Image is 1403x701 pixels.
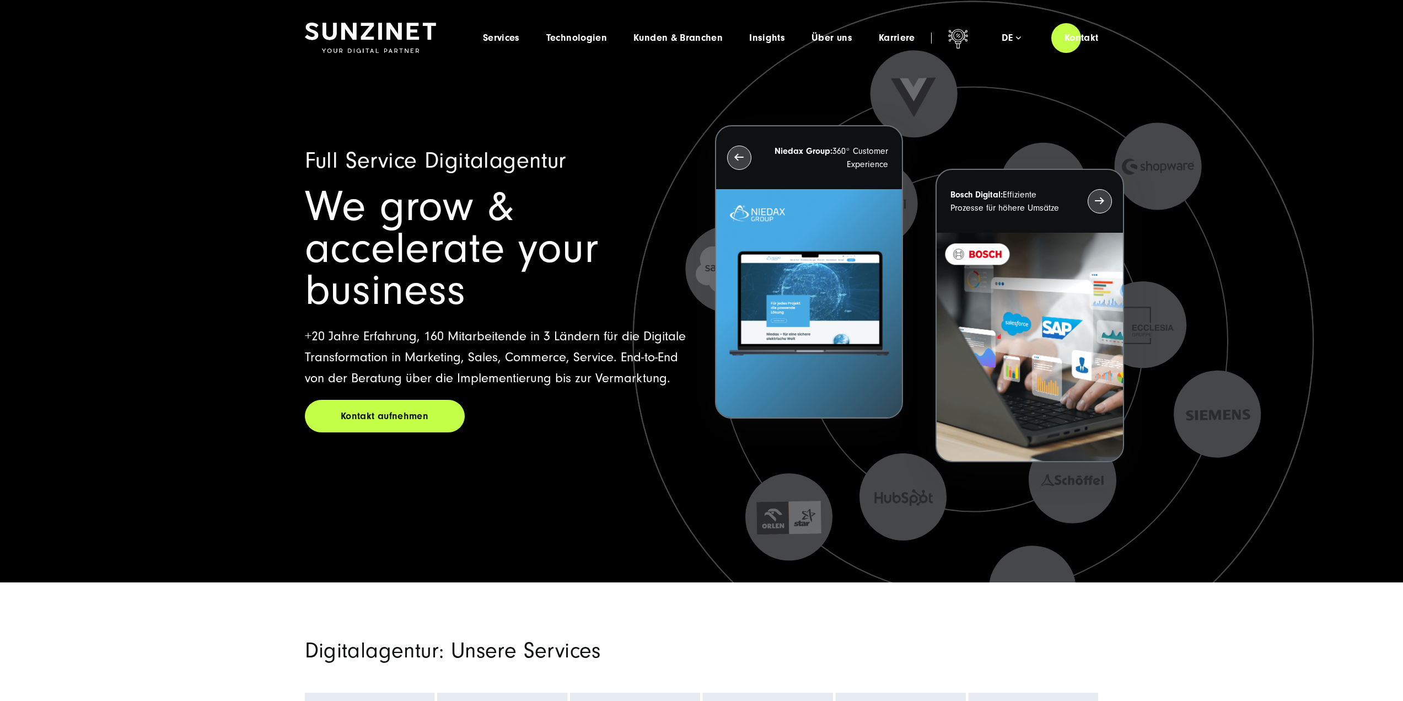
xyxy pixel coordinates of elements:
p: 360° Customer Experience [771,145,888,171]
img: BOSCH - Kundeprojekt - Digital Transformation Agentur SUNZINET [937,233,1122,462]
a: Insights [749,33,785,44]
button: Bosch Digital:Effiziente Prozesse für höhere Umsätze BOSCH - Kundeprojekt - Digital Transformatio... [936,169,1124,463]
a: Kunden & Branchen [633,33,723,44]
p: Effiziente Prozesse für höhere Umsätze [950,188,1067,215]
h2: Digitalagentur: Unsere Services [305,638,829,664]
a: Technologien [546,33,607,44]
a: Über uns [811,33,852,44]
a: Kontakt aufnehmen [305,400,465,432]
h1: We grow & accelerate your business [305,186,689,312]
p: +20 Jahre Erfahrung, 160 Mitarbeitende in 3 Ländern für die Digitale Transformation in Marketing,... [305,326,689,389]
span: Full Service Digitalagentur [305,148,566,174]
img: Letztes Projekt von Niedax. Ein Laptop auf dem die Niedax Website geöffnet ist, auf blauem Hinter... [716,189,902,418]
button: Niedax Group:360° Customer Experience Letztes Projekt von Niedax. Ein Laptop auf dem die Niedax W... [715,125,903,419]
a: Services [483,33,520,44]
strong: Niedax Group: [775,146,832,156]
div: de [1002,33,1021,44]
a: Kontakt [1051,22,1112,53]
strong: Bosch Digital: [950,190,1003,200]
a: Karriere [879,33,915,44]
img: SUNZINET Full Service Digital Agentur [305,23,436,53]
